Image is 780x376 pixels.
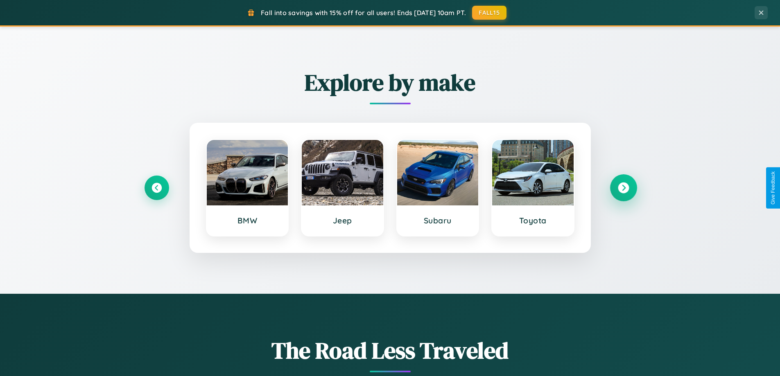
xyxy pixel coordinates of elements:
[261,9,466,17] span: Fall into savings with 15% off for all users! Ends [DATE] 10am PT.
[215,216,280,225] h3: BMW
[310,216,375,225] h3: Jeep
[472,6,506,20] button: FALL15
[500,216,565,225] h3: Toyota
[145,335,636,366] h1: The Road Less Traveled
[770,171,776,205] div: Give Feedback
[405,216,470,225] h3: Subaru
[145,67,636,98] h2: Explore by make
